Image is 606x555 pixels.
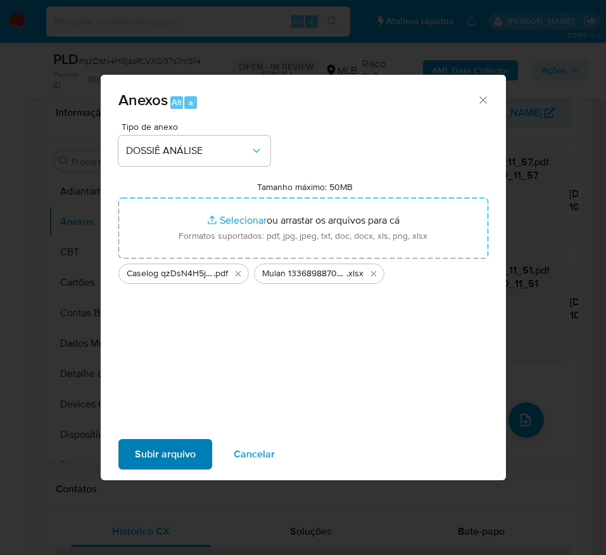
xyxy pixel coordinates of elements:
button: Excluir Mulan 1336898870_2025_09_15_14_49_22.xlsx [366,266,381,281]
span: DOSSIÊ ANÁLISE [126,144,250,157]
ul: Arquivos selecionados [118,258,488,284]
span: Mulan 1336898870_2025_09_15_14_49_22 [262,267,346,280]
span: Alt [172,96,182,108]
label: Tamanho máximo: 50MB [257,181,353,193]
button: DOSSIÊ ANÁLISE [118,136,270,166]
button: Fechar [477,94,488,105]
button: Subir arquivo [118,439,212,469]
span: Cancelar [234,440,275,468]
span: .pdf [213,267,228,280]
span: Tipo de anexo [122,122,274,131]
span: Anexos [118,89,168,111]
span: a [189,96,193,108]
button: Excluir Caselog qzDsN4H5jasRLVXO97s7mS14_2025_09_15_14_55_59 - CNPJ 00696350000134 - SORIMPEX DO ... [230,266,246,281]
span: .xlsx [346,267,363,280]
button: Cancelar [217,439,291,469]
span: Caselog qzDsN4H5jasRLVXO97s7mS14_2025_09_15_14_55_59 - CNPJ 00696350000134 - SORIMPEX DO BRASIL I... [127,267,213,280]
span: Subir arquivo [135,440,196,468]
